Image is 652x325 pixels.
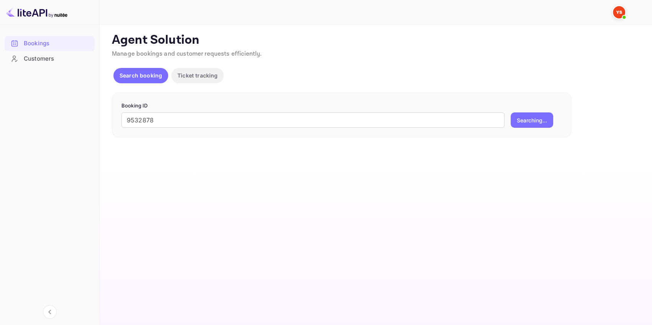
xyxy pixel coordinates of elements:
button: Searching... [511,112,553,128]
div: Bookings [5,36,95,51]
input: Enter Booking ID (e.g., 63782194) [121,112,505,128]
div: Customers [24,54,91,63]
p: Ticket tracking [177,71,218,79]
p: Booking ID [121,102,562,110]
div: Bookings [24,39,91,48]
p: Agent Solution [112,33,638,48]
img: Yandex Support [613,6,625,18]
a: Bookings [5,36,95,50]
p: Search booking [120,71,162,79]
span: Manage bookings and customer requests efficiently. [112,50,262,58]
button: Collapse navigation [43,305,57,319]
a: Customers [5,51,95,66]
img: LiteAPI logo [6,6,67,18]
